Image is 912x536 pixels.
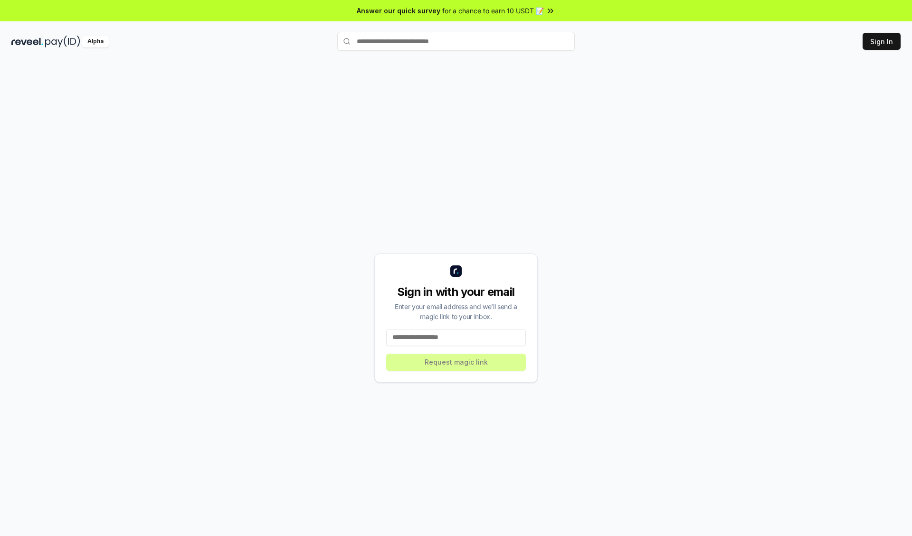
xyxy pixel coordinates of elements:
div: Sign in with your email [386,284,526,300]
span: Answer our quick survey [357,6,440,16]
img: reveel_dark [11,36,43,47]
span: for a chance to earn 10 USDT 📝 [442,6,544,16]
div: Alpha [82,36,109,47]
button: Sign In [863,33,901,50]
img: logo_small [450,265,462,277]
div: Enter your email address and we’ll send a magic link to your inbox. [386,301,526,321]
img: pay_id [45,36,80,47]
